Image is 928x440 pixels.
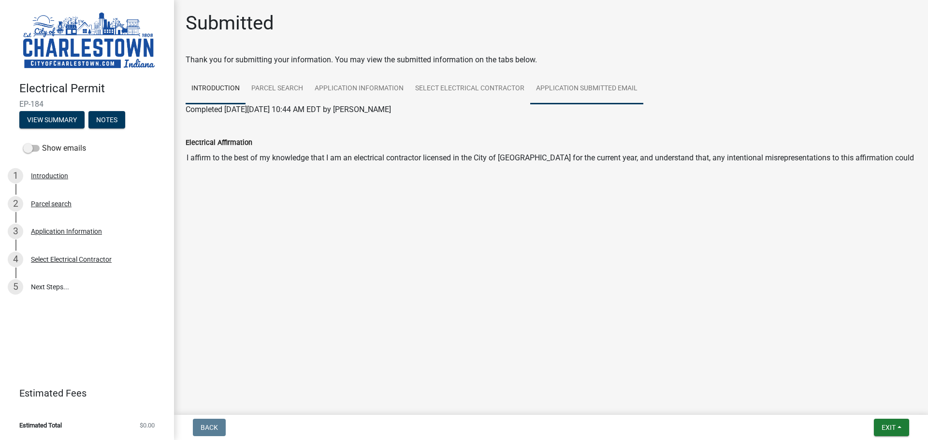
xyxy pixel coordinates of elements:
button: Back [193,419,226,436]
button: View Summary [19,111,85,128]
span: Exit [882,424,896,431]
div: Thank you for submitting your information. You may view the submitted information on the tabs below. [186,54,916,66]
div: Parcel search [31,200,72,207]
wm-modal-confirm: Summary [19,116,85,124]
div: Application Information [31,228,102,235]
a: Select Electrical Contractor [409,73,530,104]
button: Notes [88,111,125,128]
wm-modal-confirm: Notes [88,116,125,124]
div: 4 [8,252,23,267]
a: Estimated Fees [8,383,159,403]
a: Application Information [309,73,409,104]
h4: Electrical Permit [19,82,166,96]
div: 1 [8,168,23,184]
div: Select Electrical Contractor [31,256,112,263]
span: Completed [DATE][DATE] 10:44 AM EDT by [PERSON_NAME] [186,105,391,114]
label: Electrical Affirmation [186,140,252,146]
a: Application Submitted Email [530,73,643,104]
label: Show emails [23,142,86,154]
div: 2 [8,196,23,212]
span: EP-184 [19,99,155,109]
img: City of Charlestown, Indiana [19,10,159,71]
a: Parcel search [246,73,309,104]
a: Introduction [186,73,246,104]
div: 3 [8,224,23,239]
span: Estimated Total [19,422,62,428]
button: Exit [874,419,909,436]
div: 5 [8,279,23,295]
div: Introduction [31,172,68,179]
span: $0.00 [140,422,155,428]
span: Back [201,424,218,431]
h1: Submitted [186,12,274,35]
